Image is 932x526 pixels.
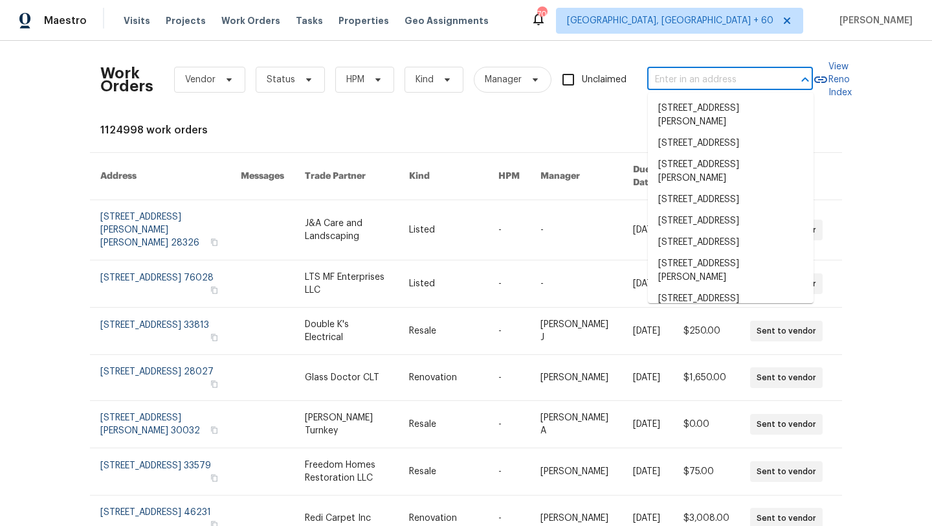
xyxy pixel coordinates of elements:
td: Listed [399,260,488,308]
span: Visits [124,14,150,27]
td: Listed [399,200,488,260]
span: Status [267,73,295,86]
span: Kind [416,73,434,86]
td: Glass Doctor CLT [294,355,399,401]
td: - [488,355,530,401]
td: - [488,448,530,496]
button: Copy Address [208,378,220,390]
li: [STREET_ADDRESS] [648,189,814,211]
th: Kind [399,153,488,200]
span: Work Orders [221,14,280,27]
li: [STREET_ADDRESS] [648,232,814,253]
td: [PERSON_NAME] A [530,401,623,448]
td: Renovation [399,355,488,401]
td: Resale [399,401,488,448]
span: Unclaimed [582,73,627,87]
td: J&A Care and Landscaping [294,200,399,260]
th: Address [90,153,230,200]
td: - [488,260,530,308]
td: LTS MF Enterprises LLC [294,260,399,308]
th: Messages [230,153,294,200]
th: Trade Partner [294,153,399,200]
td: [PERSON_NAME] Turnkey [294,401,399,448]
span: Projects [166,14,206,27]
button: Copy Address [208,332,220,343]
li: [STREET_ADDRESS] [648,288,814,310]
button: Copy Address [208,472,220,484]
button: Copy Address [208,284,220,296]
li: [STREET_ADDRESS] [648,133,814,154]
th: Due Date [623,153,673,200]
li: [STREET_ADDRESS] [648,211,814,232]
span: Tasks [296,16,323,25]
span: Geo Assignments [405,14,489,27]
td: Resale [399,448,488,496]
button: Copy Address [208,424,220,436]
div: 701 [537,8,546,21]
span: Vendor [185,73,216,86]
span: Properties [338,14,389,27]
td: [PERSON_NAME] [530,448,623,496]
li: [STREET_ADDRESS][PERSON_NAME] [648,154,814,189]
td: Double K's Electrical [294,308,399,355]
td: [PERSON_NAME] [530,355,623,401]
span: HPM [346,73,364,86]
div: 1124998 work orders [100,124,832,137]
button: Copy Address [208,236,220,248]
h2: Work Orders [100,67,153,93]
td: - [530,200,623,260]
span: [PERSON_NAME] [834,14,913,27]
a: View Reno Index [813,60,852,99]
li: [STREET_ADDRESS][PERSON_NAME] [648,98,814,133]
li: [STREET_ADDRESS][PERSON_NAME] [648,253,814,288]
input: Enter in an address [647,70,777,90]
td: [PERSON_NAME] J [530,308,623,355]
td: Resale [399,308,488,355]
span: [GEOGRAPHIC_DATA], [GEOGRAPHIC_DATA] + 60 [567,14,773,27]
td: - [530,260,623,308]
td: - [488,308,530,355]
td: Freedom Homes Restoration LLC [294,448,399,496]
span: Maestro [44,14,87,27]
button: Close [796,71,814,89]
span: Manager [485,73,522,86]
th: HPM [488,153,530,200]
td: - [488,401,530,448]
td: - [488,200,530,260]
th: Manager [530,153,623,200]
